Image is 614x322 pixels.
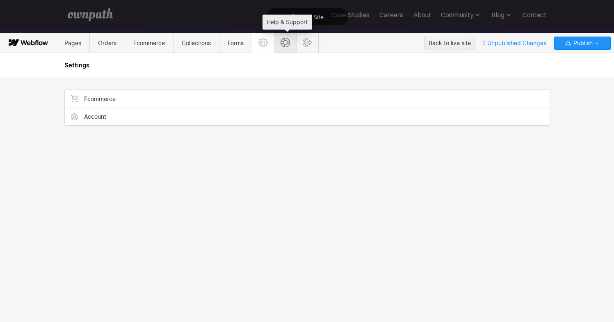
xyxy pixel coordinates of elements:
[84,96,116,102] span: Ecommerce
[572,37,593,49] span: Publish
[479,37,550,49] span: 2 Unpublished Changes
[64,39,81,46] span: Pages
[98,39,116,46] span: Orders
[133,39,165,46] span: Ecommerce
[424,36,475,50] button: Back to live site
[182,39,211,46] span: Collections
[299,14,324,21] span: View Site
[228,39,244,46] span: Forms
[64,61,550,69] h2: Settings
[84,113,106,120] span: Account
[429,37,471,49] div: Back to live site
[554,37,611,50] button: Publish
